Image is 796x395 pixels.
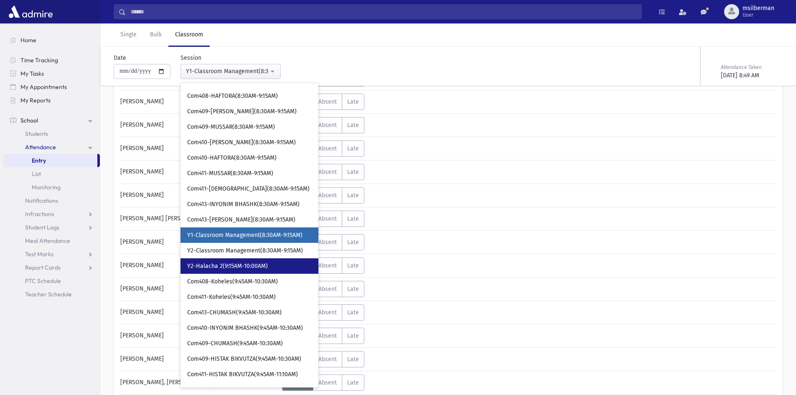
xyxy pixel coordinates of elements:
span: Com408-HAFTORA(8:30AM-9:15AM) [187,92,278,100]
div: [PERSON_NAME] [116,164,282,180]
button: Y1-Classroom Management(8:30AM-9:15AM) [181,64,281,79]
span: Absent [318,332,337,339]
span: Home [20,36,36,44]
div: [PERSON_NAME] [116,328,282,344]
a: Classroom [168,23,210,47]
span: My Tasks [20,70,44,77]
div: AttTypes [282,351,364,367]
label: Date [114,54,126,62]
span: User [743,12,774,18]
span: Absent [318,145,337,152]
span: Attendance [25,143,56,151]
span: Y2-Classroom Management(8:30AM-9:15AM) [187,247,303,255]
div: [PERSON_NAME] [116,281,282,297]
span: Absent [318,192,337,199]
span: Com410-INYONIM BHASHK(9:45AM-10:30AM) [187,324,303,332]
div: Attendance Taken [721,64,781,71]
span: Absent [318,168,337,176]
a: My Reports [3,94,100,107]
span: Late [347,168,359,176]
img: AdmirePro [7,3,55,20]
span: Absent [318,215,337,222]
div: AttTypes [282,117,364,133]
a: Students [3,127,100,140]
a: Report Cards [3,261,100,274]
input: Search [126,4,641,19]
span: Late [347,356,359,363]
span: Late [347,215,359,222]
span: Com409-[PERSON_NAME](8:30AM-9:15AM) [187,107,297,116]
span: Com410-[PERSON_NAME](8:30AM-9:15AM) [187,138,296,147]
div: [PERSON_NAME] [116,304,282,321]
a: Notifications [3,194,100,207]
span: Students [25,130,48,138]
span: Absent [318,285,337,293]
span: Late [347,262,359,269]
span: Late [347,309,359,316]
a: Infractions [3,207,100,221]
span: Absent [318,239,337,246]
span: Com413-INYONIM BHASHK(8:30AM-9:15AM) [187,200,300,209]
div: [PERSON_NAME] [116,140,282,157]
span: Com408-Koheles(9:45AM-10:30AM) [187,278,278,286]
span: PTC Schedule [25,277,61,285]
div: AttTypes [282,234,364,250]
div: [DATE] 8:49 AM [721,71,781,80]
div: AttTypes [282,281,364,297]
span: Com411-Koheles(9:45AM-10:30AM) [187,293,276,301]
div: AttTypes [282,94,364,110]
span: Com411-[DEMOGRAPHIC_DATA](8:30AM-9:15AM) [187,185,310,193]
span: Late [347,379,359,386]
a: PTC Schedule [3,274,100,288]
a: My Tasks [3,67,100,80]
span: Monitoring [32,183,61,191]
span: Late [347,145,359,152]
div: AttTypes [282,328,364,344]
span: Com413-[PERSON_NAME](8:30AM-9:15AM) [187,216,295,224]
div: [PERSON_NAME] [116,117,282,133]
span: Late [347,192,359,199]
span: Late [347,239,359,246]
span: Absent [318,379,337,386]
span: Y1-Classroom Management(8:30AM-9:15AM) [187,231,303,240]
span: Late [347,285,359,293]
span: My Reports [20,97,51,104]
div: AttTypes [282,257,364,274]
span: Infractions [25,210,54,218]
span: Late [347,122,359,129]
div: [PERSON_NAME] [116,234,282,250]
a: Entry [3,154,97,167]
span: Com411-MUSSAR(8:30AM-9:15AM) [187,169,273,178]
a: Teacher Schedule [3,288,100,301]
a: Time Tracking [3,54,100,67]
div: AttTypes [282,164,364,180]
span: Com409-HISTAK BIKVUTZA(9:45AM-10:30AM) [187,355,301,363]
div: [PERSON_NAME] [116,257,282,274]
span: Meal Attendance [25,237,70,245]
label: Session [181,54,201,62]
span: Test Marks [25,250,53,258]
div: AttTypes [282,140,364,157]
span: msilberman [743,5,774,12]
span: Com411-HISTAK BIKVUTZA(9:45AM-11:10AM) [187,370,298,379]
a: My Appointments [3,80,100,94]
div: AttTypes [282,375,364,391]
span: School [20,117,38,124]
span: Y2-Halacha 2(9:15AM-10:00AM) [187,262,268,270]
div: [PERSON_NAME] [116,187,282,204]
div: Y1-Classroom Management(8:30AM-9:15AM) [186,67,269,76]
span: Absent [318,309,337,316]
div: [PERSON_NAME] [PERSON_NAME] [116,211,282,227]
span: Absent [318,262,337,269]
span: Report Cards [25,264,61,271]
a: Meal Attendance [3,234,100,247]
span: Absent [318,98,337,105]
span: Com413-CHUMASH(9:45AM-10:30AM) [187,308,282,317]
div: [PERSON_NAME] [116,94,282,110]
a: Test Marks [3,247,100,261]
span: Com409-CHUMASH(9:45AM-10:30AM) [187,339,283,348]
div: AttTypes [282,187,364,204]
span: Notifications [25,197,58,204]
div: AttTypes [282,304,364,321]
a: Monitoring [3,181,100,194]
